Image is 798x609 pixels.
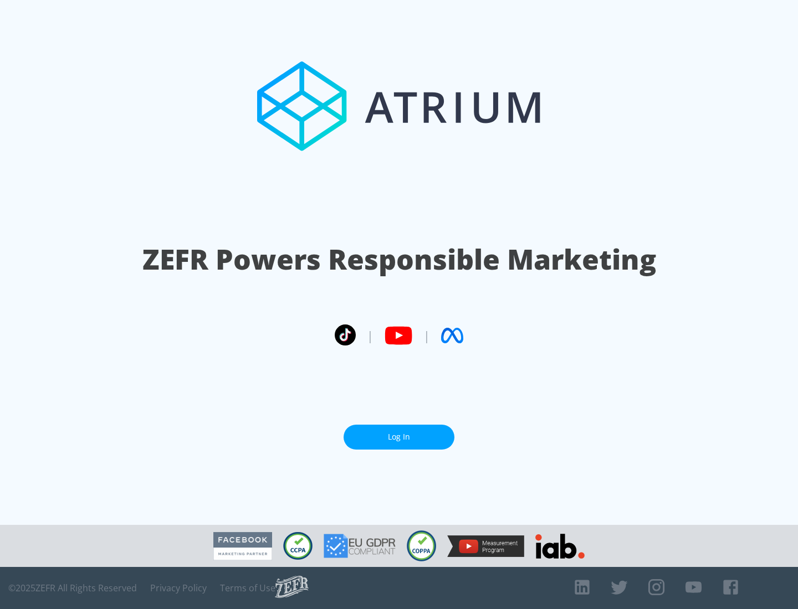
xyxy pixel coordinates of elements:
a: Terms of Use [220,582,275,593]
img: Facebook Marketing Partner [213,532,272,560]
span: | [423,327,430,344]
img: IAB [535,534,585,559]
a: Privacy Policy [150,582,207,593]
img: YouTube Measurement Program [447,535,524,557]
h1: ZEFR Powers Responsible Marketing [142,240,656,278]
span: © 2025 ZEFR All Rights Reserved [8,582,137,593]
img: CCPA Compliant [283,532,313,560]
img: GDPR Compliant [324,534,396,558]
img: COPPA Compliant [407,530,436,561]
a: Log In [344,425,454,450]
span: | [367,327,374,344]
